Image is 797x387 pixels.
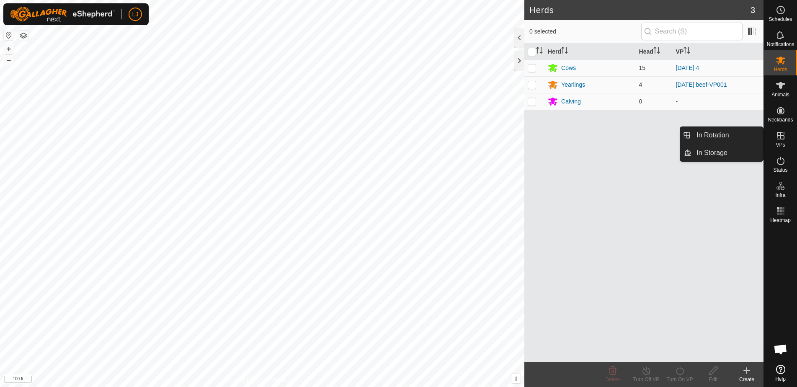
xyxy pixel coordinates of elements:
div: Create [730,376,763,383]
th: Head [636,44,673,60]
div: Yearlings [561,80,585,89]
span: i [515,375,517,382]
img: Gallagher Logo [10,7,115,22]
button: – [4,55,14,65]
span: Schedules [769,17,792,22]
span: Animals [771,92,789,97]
span: Delete [606,377,620,382]
span: Infra [775,193,785,198]
span: Notifications [767,42,794,47]
h2: Herds [529,5,751,15]
div: Turn On VP [663,376,696,383]
span: 15 [639,64,646,71]
span: Neckbands [768,117,793,122]
span: 0 [639,98,642,105]
a: In Storage [691,144,763,161]
span: LJ [132,10,139,19]
span: In Rotation [696,130,729,140]
span: In Storage [696,148,727,158]
span: 4 [639,81,642,88]
span: Herds [774,67,787,72]
li: In Rotation [680,127,763,144]
button: Map Layers [18,31,28,41]
div: Edit [696,376,730,383]
span: Help [775,377,786,382]
p-sorticon: Activate to sort [536,48,543,55]
p-sorticon: Activate to sort [653,48,660,55]
div: Open chat [768,337,793,362]
a: [DATE] 4 [676,64,699,71]
button: + [4,44,14,54]
p-sorticon: Activate to sort [684,48,690,55]
span: Heatmap [770,218,791,223]
div: Turn Off VP [629,376,663,383]
a: Privacy Policy [229,376,261,384]
button: i [511,374,521,383]
div: Cows [561,64,576,72]
div: Calving [561,97,581,106]
span: Status [773,168,787,173]
input: Search (S) [641,23,743,40]
th: VP [673,44,763,60]
a: [DATE] beef-VP001 [676,81,727,88]
th: Herd [544,44,635,60]
span: 3 [751,4,755,16]
td: - [673,93,763,110]
p-sorticon: Activate to sort [561,48,568,55]
button: Reset Map [4,30,14,40]
li: In Storage [680,144,763,161]
span: VPs [776,142,785,147]
a: Contact Us [271,376,295,384]
a: In Rotation [691,127,763,144]
span: 0 selected [529,27,641,36]
a: Help [764,361,797,385]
